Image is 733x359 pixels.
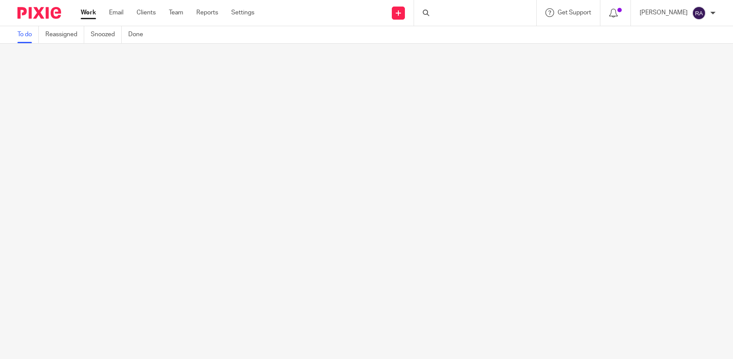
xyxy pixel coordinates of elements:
[169,8,183,17] a: Team
[640,8,688,17] p: [PERSON_NAME]
[137,8,156,17] a: Clients
[128,26,150,43] a: Done
[231,8,254,17] a: Settings
[91,26,122,43] a: Snoozed
[45,26,84,43] a: Reassigned
[17,26,39,43] a: To do
[81,8,96,17] a: Work
[692,6,706,20] img: svg%3E
[558,10,591,16] span: Get Support
[17,7,61,19] img: Pixie
[196,8,218,17] a: Reports
[109,8,123,17] a: Email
